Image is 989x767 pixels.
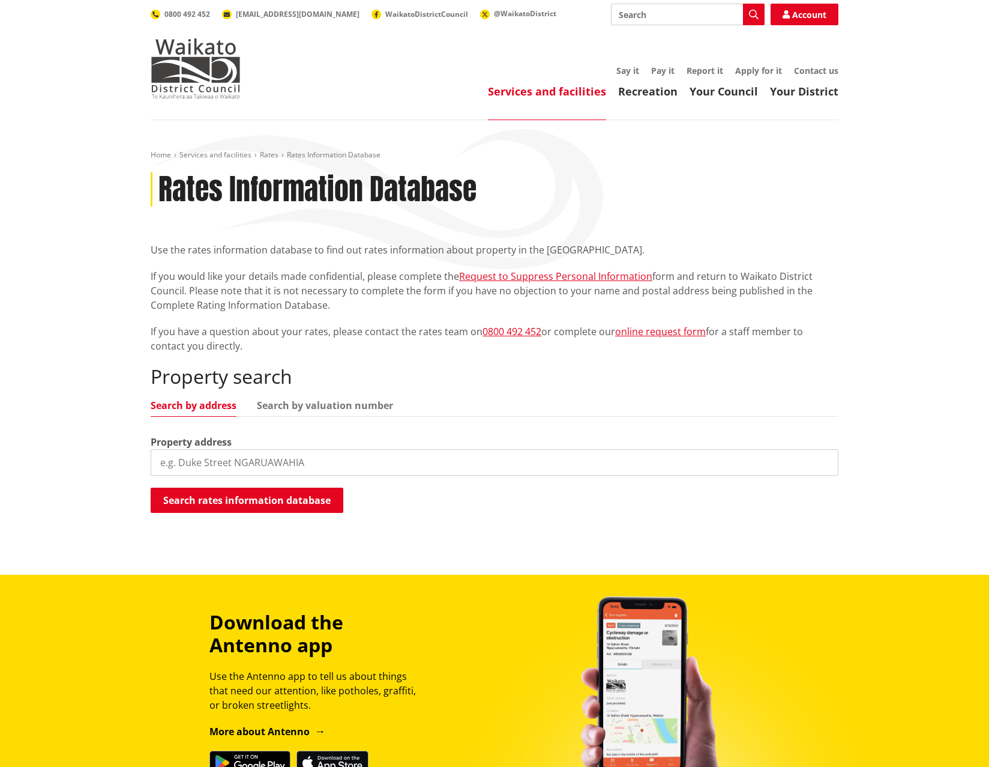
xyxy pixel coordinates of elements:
a: WaikatoDistrictCouncil [371,9,468,19]
a: Home [151,150,171,160]
label: Property address [151,435,232,449]
img: Waikato District Council - Te Kaunihera aa Takiwaa o Waikato [151,38,241,99]
span: WaikatoDistrictCouncil [385,9,468,19]
input: Search input [611,4,765,25]
a: Recreation [618,84,678,99]
a: 0800 492 452 [482,325,541,338]
a: More about Antenno [209,725,325,738]
span: Rates Information Database [287,150,380,160]
p: If you have a question about your rates, please contact the rates team on or complete our for a s... [151,324,838,353]
a: Search by valuation number [257,401,393,410]
a: Pay it [651,65,675,76]
span: [EMAIL_ADDRESS][DOMAIN_NAME] [236,9,359,19]
a: Services and facilities [488,84,606,99]
p: Use the rates information database to find out rates information about property in the [GEOGRAPHI... [151,243,838,257]
p: Use the Antenno app to tell us about things that need our attention, like potholes, graffiti, or ... [209,669,427,712]
h3: Download the Antenno app [209,611,427,657]
a: Apply for it [735,65,782,76]
a: Account [771,4,838,25]
nav: breadcrumb [151,150,838,160]
a: Your Council [690,84,758,99]
a: Say it [616,65,639,76]
a: Your District [770,84,838,99]
a: Contact us [794,65,838,76]
a: Rates [260,150,278,160]
a: @WaikatoDistrict [480,8,556,19]
a: Report it [687,65,723,76]
h1: Rates Information Database [158,172,476,207]
span: 0800 492 452 [164,9,210,19]
span: @WaikatoDistrict [494,8,556,19]
a: [EMAIL_ADDRESS][DOMAIN_NAME] [222,9,359,19]
a: Services and facilities [179,150,251,160]
p: If you would like your details made confidential, please complete the form and return to Waikato ... [151,269,838,312]
a: 0800 492 452 [151,9,210,19]
h2: Property search [151,365,838,388]
a: online request form [615,325,706,338]
button: Search rates information database [151,488,343,513]
input: e.g. Duke Street NGARUAWAHIA [151,449,838,476]
a: Request to Suppress Personal Information [459,270,652,283]
a: Search by address [151,401,236,410]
